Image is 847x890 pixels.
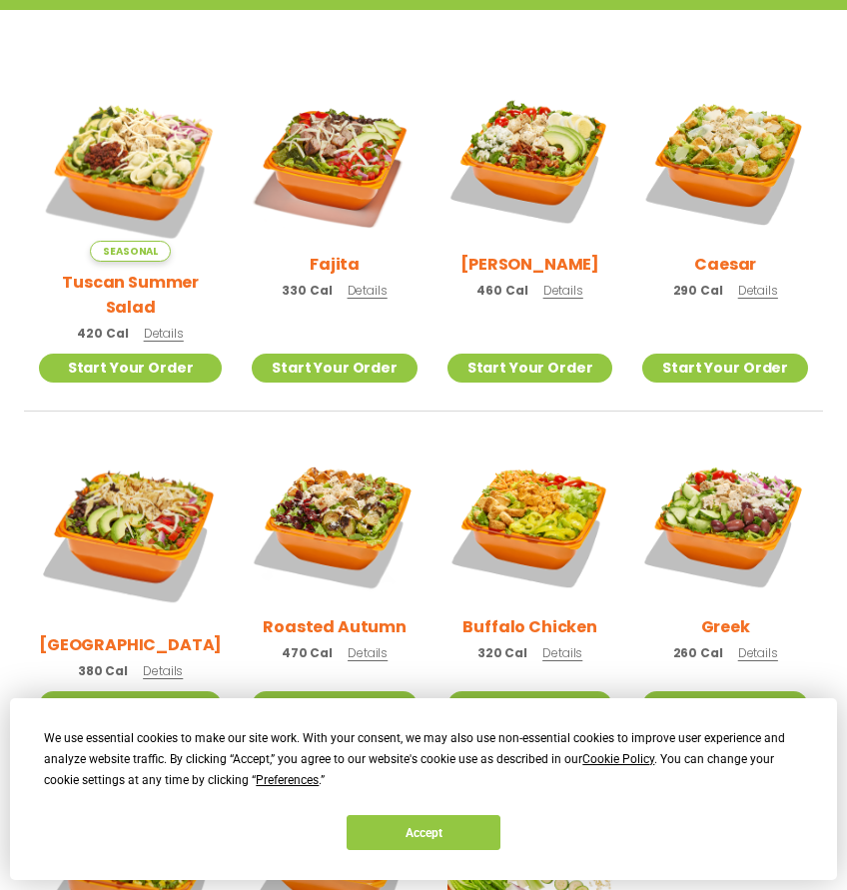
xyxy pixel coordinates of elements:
[543,282,583,299] span: Details
[282,282,332,300] span: 330 Cal
[39,442,222,624] img: Product photo for BBQ Ranch Salad
[447,691,613,720] a: Start Your Order
[462,614,597,639] h2: Buffalo Chicken
[582,752,654,766] span: Cookie Policy
[738,644,778,661] span: Details
[39,78,222,261] img: Product photo for Tuscan Summer Salad
[77,325,128,343] span: 420 Cal
[39,270,222,320] h2: Tuscan Summer Salad
[447,78,613,244] img: Product photo for Cobb Salad
[10,698,837,880] div: Cookie Consent Prompt
[673,282,723,300] span: 290 Cal
[263,614,407,639] h2: Roasted Autumn
[673,644,723,662] span: 260 Cal
[90,241,171,262] span: Seasonal
[642,691,808,720] a: Start Your Order
[144,325,184,342] span: Details
[477,644,527,662] span: 320 Cal
[642,354,808,383] a: Start Your Order
[44,728,802,791] div: We use essential cookies to make our site work. With your consent, we may also use non-essential ...
[701,614,750,639] h2: Greek
[694,252,756,277] h2: Caesar
[252,354,418,383] a: Start Your Order
[642,442,808,607] img: Product photo for Greek Salad
[78,662,128,680] span: 380 Cal
[282,644,333,662] span: 470 Cal
[143,662,183,679] span: Details
[252,691,418,720] a: Start Your Order
[460,252,599,277] h2: [PERSON_NAME]
[738,282,778,299] span: Details
[447,354,613,383] a: Start Your Order
[642,78,808,244] img: Product photo for Caesar Salad
[252,78,418,244] img: Product photo for Fajita Salad
[347,815,500,850] button: Accept
[542,644,582,661] span: Details
[348,644,388,661] span: Details
[39,691,222,720] a: Start Your Order
[256,773,319,787] span: Preferences
[310,252,360,277] h2: Fajita
[476,282,527,300] span: 460 Cal
[447,442,613,607] img: Product photo for Buffalo Chicken Salad
[39,632,222,657] h2: [GEOGRAPHIC_DATA]
[39,354,222,383] a: Start Your Order
[348,282,388,299] span: Details
[252,442,418,607] img: Product photo for Roasted Autumn Salad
